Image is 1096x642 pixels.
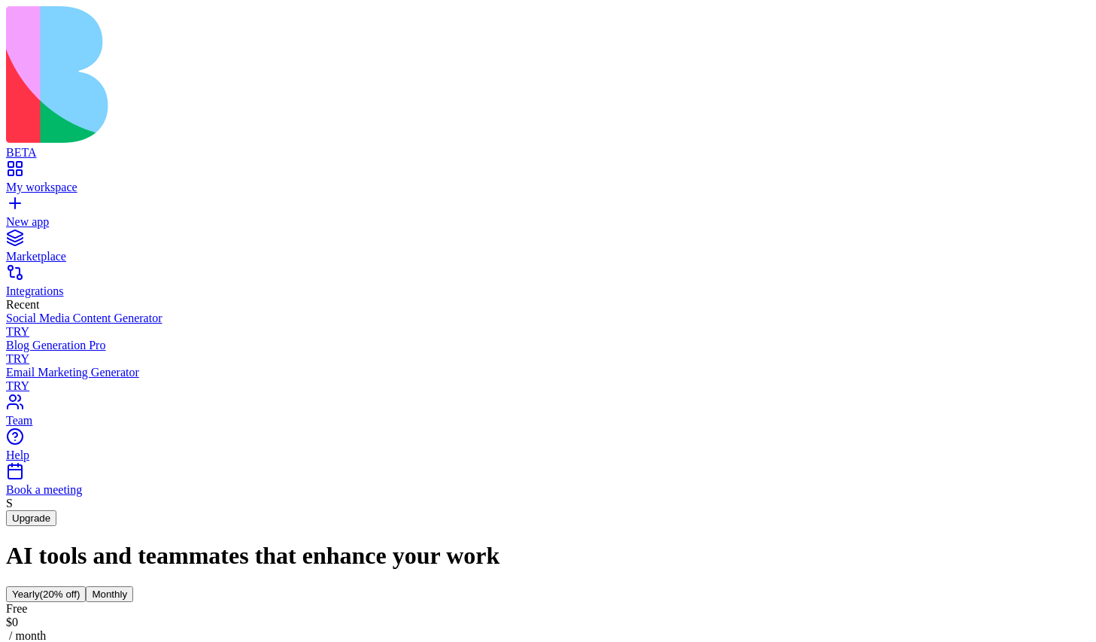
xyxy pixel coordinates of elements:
div: Help [6,449,1090,462]
div: $ 0 [6,616,1090,629]
a: Social Media Content GeneratorTRY [6,312,1090,339]
span: (20% off) [40,589,80,600]
a: Team [6,400,1090,427]
div: TRY [6,325,1090,339]
button: Yearly [6,586,86,602]
span: S [6,497,13,510]
a: My workspace [6,167,1090,194]
div: New app [6,215,1090,229]
a: Integrations [6,271,1090,298]
a: BETA [6,132,1090,160]
button: Upgrade [6,510,56,526]
div: TRY [6,379,1090,393]
span: Recent [6,298,39,311]
div: Free [6,602,1090,616]
a: Help [6,435,1090,462]
div: Blog Generation Pro [6,339,1090,352]
a: Upgrade [6,511,56,524]
div: My workspace [6,181,1090,194]
div: Email Marketing Generator [6,366,1090,379]
a: Book a meeting [6,470,1090,497]
a: Marketplace [6,236,1090,263]
div: TRY [6,352,1090,366]
div: BETA [6,146,1090,160]
div: Integrations [6,284,1090,298]
a: New app [6,202,1090,229]
a: Blog Generation ProTRY [6,339,1090,366]
h1: AI tools and teammates that enhance your work [6,542,1090,570]
div: Social Media Content Generator [6,312,1090,325]
div: Marketplace [6,250,1090,263]
div: Team [6,414,1090,427]
div: Book a meeting [6,483,1090,497]
button: Monthly [86,586,133,602]
img: logo [6,6,611,143]
a: Email Marketing GeneratorTRY [6,366,1090,393]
